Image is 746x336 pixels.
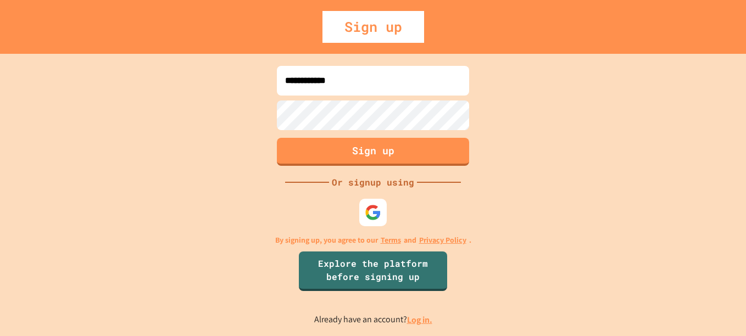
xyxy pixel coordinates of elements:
a: Explore the platform before signing up [299,251,447,291]
a: Log in. [407,314,432,326]
p: By signing up, you agree to our and . [275,234,471,246]
a: Terms [381,234,401,246]
button: Sign up [277,138,469,166]
p: Already have an account? [314,313,432,327]
a: Privacy Policy [419,234,466,246]
div: Or signup using [329,176,417,189]
div: Sign up [322,11,424,43]
img: google-icon.svg [365,204,381,221]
